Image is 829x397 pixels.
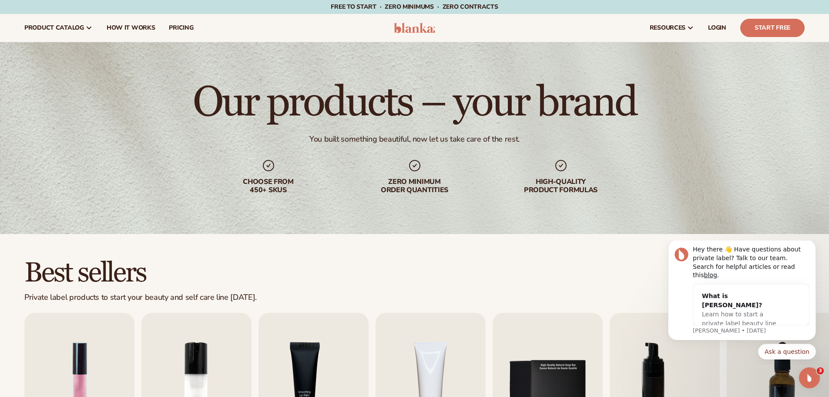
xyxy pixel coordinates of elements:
[47,51,128,69] div: What is [PERSON_NAME]?
[47,70,121,95] span: Learn how to start a private label beauty line with [PERSON_NAME]
[169,24,193,31] span: pricing
[38,86,154,94] p: Message from Lee, sent 4d ago
[107,24,155,31] span: How It Works
[38,44,137,104] div: What is [PERSON_NAME]?Learn how to start a private label beauty line with [PERSON_NAME]
[799,367,820,388] iframe: Intercom live chat
[103,103,161,119] button: Quick reply: Ask a question
[701,14,733,42] a: LOGIN
[20,7,34,21] img: Profile image for Lee
[38,5,154,39] div: Hey there 👋 Have questions about private label? Talk to our team. Search for helpful articles or ...
[740,19,805,37] a: Start Free
[394,23,435,33] img: logo
[309,134,520,144] div: You built something beautiful, now let us take care of the rest.
[359,178,470,194] div: Zero minimum order quantities
[193,82,636,124] h1: Our products – your brand
[13,103,161,119] div: Quick reply options
[24,24,84,31] span: product catalog
[213,178,324,194] div: Choose from 450+ Skus
[655,241,829,365] iframe: Intercom notifications message
[17,14,100,42] a: product catalog
[24,258,257,288] h2: Best sellers
[162,14,200,42] a: pricing
[505,178,617,194] div: High-quality product formulas
[38,5,154,85] div: Message content
[643,14,701,42] a: resources
[24,293,257,302] div: Private label products to start your beauty and self care line [DATE].
[49,31,62,38] a: blog
[100,14,162,42] a: How It Works
[817,367,824,374] span: 3
[708,24,726,31] span: LOGIN
[650,24,685,31] span: resources
[331,3,498,11] span: Free to start · ZERO minimums · ZERO contracts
